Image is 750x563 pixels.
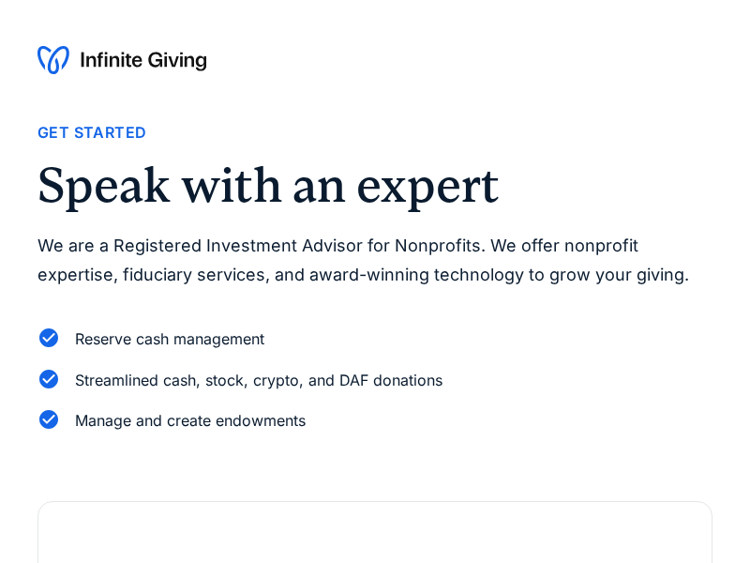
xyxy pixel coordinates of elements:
[75,368,442,393] div: Streamlined cash, stock, crypto, and DAF donations
[37,232,712,289] p: We are a Registered Investment Advisor for Nonprofits. We offer nonprofit expertise, fiduciary se...
[37,120,146,145] div: Get Started
[75,327,264,352] div: Reserve cash management
[37,160,712,209] h2: Speak with an expert
[75,408,306,434] div: Manage and create endowments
